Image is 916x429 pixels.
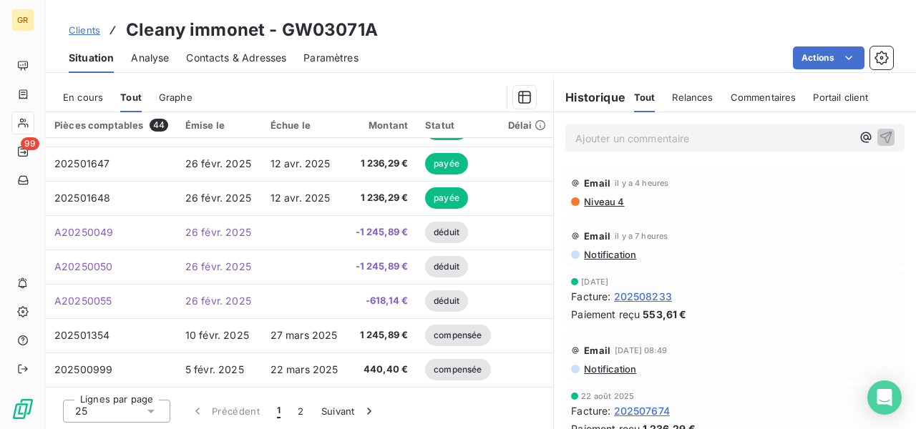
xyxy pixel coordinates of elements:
[182,396,268,426] button: Précédent
[186,51,286,65] span: Contacts & Adresses
[271,329,338,341] span: 27 mars 2025
[131,51,169,65] span: Analyse
[508,119,547,131] div: Délai
[615,346,667,355] span: [DATE] 08:49
[583,249,636,260] span: Notification
[185,119,253,131] div: Émise le
[63,92,103,103] span: En cours
[54,260,112,272] span: A20250050
[425,153,468,174] span: payée
[571,307,640,322] span: Paiement reçu
[581,392,634,400] span: 22 août 2025
[554,89,625,106] h6: Historique
[185,260,251,272] span: 26 févr. 2025
[54,363,112,375] span: 202500999
[356,119,409,131] div: Montant
[11,398,34,420] img: Logo LeanPay
[731,92,796,103] span: Commentaires
[614,403,670,418] span: 202507674
[54,192,110,204] span: 202501648
[69,51,114,65] span: Situation
[425,290,468,312] span: déduit
[185,226,251,238] span: 26 févr. 2025
[185,295,251,307] span: 26 févr. 2025
[425,256,468,277] span: déduit
[69,24,100,36] span: Clients
[581,277,608,286] span: [DATE]
[54,119,168,132] div: Pièces comptables
[313,396,385,426] button: Suivant
[185,192,251,204] span: 26 févr. 2025
[303,51,359,65] span: Paramètres
[356,157,409,171] span: 1 236,29 €
[615,179,668,187] span: il y a 4 heures
[425,359,490,380] span: compensée
[571,289,610,304] span: Facture :
[185,157,251,169] span: 26 févr. 2025
[356,363,409,377] span: 440,40 €
[11,9,34,31] div: GR
[583,363,636,375] span: Notification
[584,345,610,356] span: Email
[356,328,409,342] span: 1 245,89 €
[54,329,109,341] span: 202501354
[268,396,289,426] button: 1
[277,404,281,418] span: 1
[126,17,378,43] h3: Cleany immonet - GW03071A
[615,232,668,240] span: il y a 7 heures
[271,157,331,169] span: 12 avr. 2025
[54,157,109,169] span: 202501647
[185,329,249,341] span: 10 févr. 2025
[271,363,338,375] span: 22 mars 2025
[813,92,868,103] span: Portail client
[54,226,113,238] span: A20250049
[425,119,490,131] div: Statut
[584,230,610,242] span: Email
[54,295,112,307] span: A20250055
[672,92,713,103] span: Relances
[356,191,409,205] span: 1 236,29 €
[584,177,610,189] span: Email
[425,222,468,243] span: déduit
[289,396,312,426] button: 2
[21,137,39,150] span: 99
[425,187,468,209] span: payée
[793,46,864,69] button: Actions
[75,404,87,418] span: 25
[425,325,490,346] span: compensée
[356,294,409,308] span: -618,14 €
[867,380,902,415] div: Open Intercom Messenger
[150,119,168,132] span: 44
[120,92,142,103] span: Tout
[634,92,656,103] span: Tout
[583,196,624,207] span: Niveau 4
[185,363,244,375] span: 5 févr. 2025
[271,192,331,204] span: 12 avr. 2025
[571,403,610,418] span: Facture :
[271,119,338,131] div: Échue le
[356,225,409,240] span: -1 245,89 €
[356,260,409,274] span: -1 245,89 €
[69,23,100,37] a: Clients
[614,289,672,304] span: 202508233
[159,92,193,103] span: Graphe
[643,307,686,322] span: 553,61 €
